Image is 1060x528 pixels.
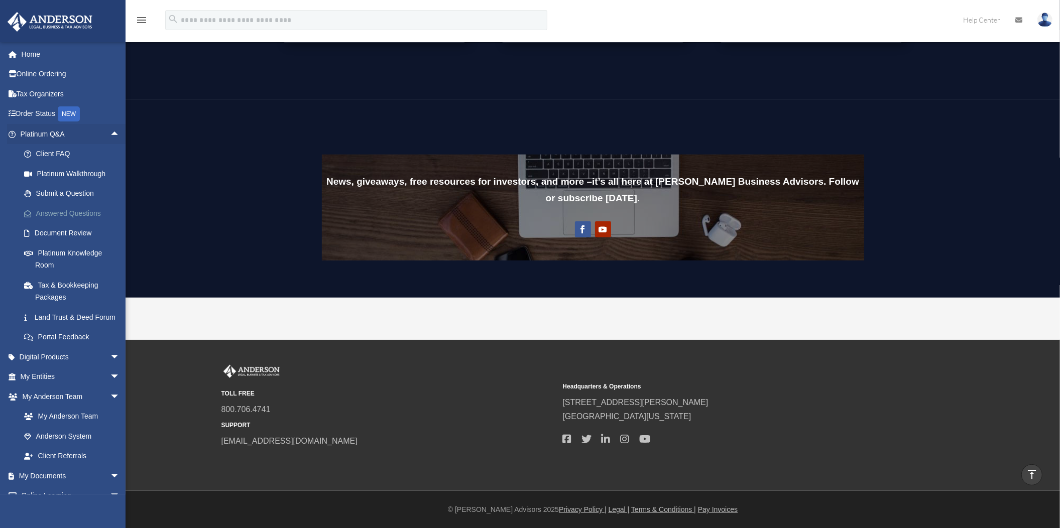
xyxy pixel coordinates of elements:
a: Portal Feedback [14,327,135,347]
i: menu [136,14,148,26]
span: arrow_drop_up [110,124,130,145]
span: arrow_drop_down [110,486,130,506]
a: Follow on Facebook [575,221,591,237]
small: Headquarters & Operations [563,381,897,392]
span: arrow_drop_down [110,466,130,486]
a: Pay Invoices [698,505,738,513]
img: User Pic [1037,13,1052,27]
a: menu [136,18,148,26]
b: News, giveaways, free resources for investors, and more – it’s all here at [PERSON_NAME] Business... [326,176,859,203]
a: Online Ordering [7,64,135,84]
a: Document Review [14,223,135,243]
img: Anderson Advisors Platinum Portal [221,365,282,378]
a: [STREET_ADDRESS][PERSON_NAME] [563,398,709,407]
a: Client Referrals [14,446,135,466]
small: SUPPORT [221,420,556,431]
a: Land Trust & Deed Forum [14,307,135,327]
div: NEW [58,106,80,121]
a: Platinum Q&Aarrow_drop_up [7,124,135,144]
a: My Anderson Team [14,407,135,427]
span: arrow_drop_down [110,386,130,407]
a: 800.706.4741 [221,405,271,414]
a: Anderson System [14,426,130,446]
a: vertical_align_top [1021,464,1042,485]
a: Submit a Question [14,184,135,204]
a: Platinum Walkthrough [14,164,135,184]
a: Platinum Knowledge Room [14,243,135,275]
a: Legal | [609,505,630,513]
a: Home [7,44,135,64]
a: Answered Questions [14,203,135,223]
img: Anderson Advisors Platinum Portal [5,12,95,32]
a: Digital Productsarrow_drop_down [7,347,135,367]
a: My Anderson Teamarrow_drop_down [7,386,135,407]
a: Client FAQ [14,144,135,164]
i: vertical_align_top [1026,468,1038,480]
a: Follow on Youtube [595,221,611,237]
small: TOLL FREE [221,388,556,399]
a: My Documentsarrow_drop_down [7,466,135,486]
a: Tax Organizers [7,84,135,104]
a: Tax & Bookkeeping Packages [14,275,135,307]
span: arrow_drop_down [110,367,130,387]
div: © [PERSON_NAME] Advisors 2025 [126,503,1060,516]
a: My Entitiesarrow_drop_down [7,367,135,387]
a: Online Learningarrow_drop_down [7,486,135,506]
a: [GEOGRAPHIC_DATA][US_STATE] [563,412,691,421]
a: Privacy Policy | [559,505,607,513]
a: Terms & Conditions | [631,505,696,513]
a: [EMAIL_ADDRESS][DOMAIN_NAME] [221,437,358,445]
a: Order StatusNEW [7,104,135,124]
span: arrow_drop_down [110,347,130,367]
i: search [168,14,179,25]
